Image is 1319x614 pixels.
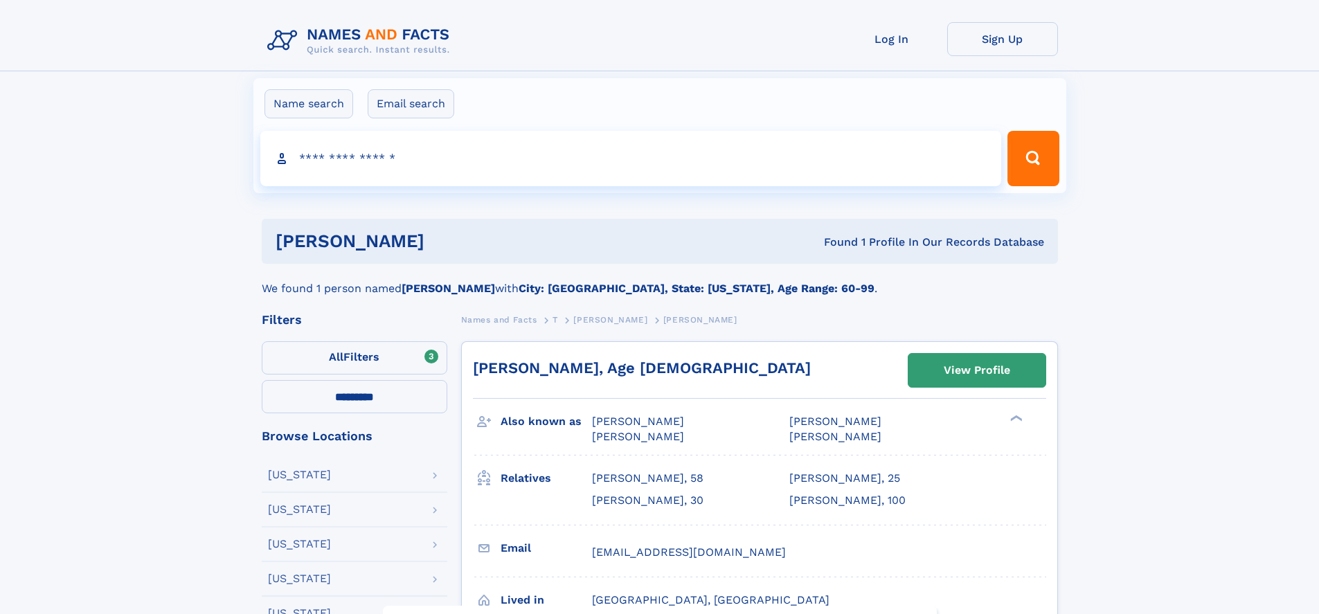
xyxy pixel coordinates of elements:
[501,536,592,560] h3: Email
[592,593,829,606] span: [GEOGRAPHIC_DATA], [GEOGRAPHIC_DATA]
[501,588,592,612] h3: Lived in
[264,89,353,118] label: Name search
[836,22,947,56] a: Log In
[592,493,703,508] a: [PERSON_NAME], 30
[592,415,684,428] span: [PERSON_NAME]
[592,471,703,486] a: [PERSON_NAME], 58
[268,573,331,584] div: [US_STATE]
[501,410,592,433] h3: Also known as
[276,233,625,250] h1: [PERSON_NAME]
[262,314,447,326] div: Filters
[368,89,454,118] label: Email search
[789,415,881,428] span: [PERSON_NAME]
[663,315,737,325] span: [PERSON_NAME]
[268,539,331,550] div: [US_STATE]
[908,354,1046,387] a: View Profile
[624,235,1044,250] div: Found 1 Profile In Our Records Database
[268,504,331,515] div: [US_STATE]
[329,350,343,363] span: All
[789,471,900,486] a: [PERSON_NAME], 25
[944,354,1010,386] div: View Profile
[260,131,1002,186] input: search input
[262,264,1058,297] div: We found 1 person named with .
[519,282,874,295] b: City: [GEOGRAPHIC_DATA], State: [US_STATE], Age Range: 60-99
[789,430,881,443] span: [PERSON_NAME]
[573,315,647,325] span: [PERSON_NAME]
[947,22,1058,56] a: Sign Up
[461,311,537,328] a: Names and Facts
[1007,131,1059,186] button: Search Button
[262,341,447,374] label: Filters
[592,545,786,559] span: [EMAIL_ADDRESS][DOMAIN_NAME]
[789,493,906,508] a: [PERSON_NAME], 100
[592,430,684,443] span: [PERSON_NAME]
[262,22,461,60] img: Logo Names and Facts
[262,430,447,442] div: Browse Locations
[553,315,558,325] span: T
[1007,414,1023,423] div: ❯
[573,311,647,328] a: [PERSON_NAME]
[473,359,811,377] a: [PERSON_NAME], Age [DEMOGRAPHIC_DATA]
[268,469,331,480] div: [US_STATE]
[553,311,558,328] a: T
[402,282,495,295] b: [PERSON_NAME]
[501,467,592,490] h3: Relatives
